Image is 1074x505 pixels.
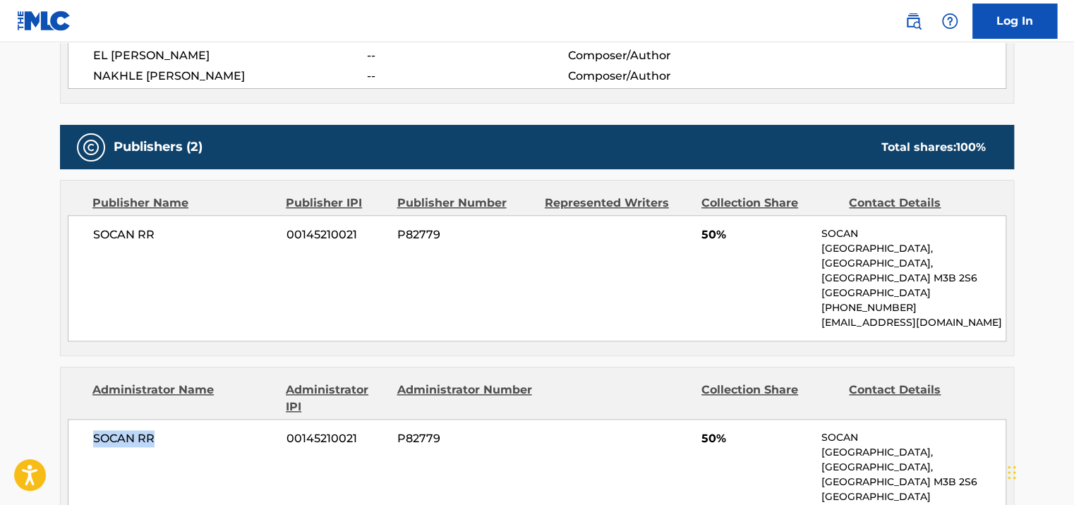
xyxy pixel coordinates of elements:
[821,430,1006,445] p: SOCAN
[1003,437,1074,505] iframe: Chat Widget
[397,430,534,447] span: P82779
[701,226,811,243] span: 50%
[821,445,1006,460] p: [GEOGRAPHIC_DATA],
[701,195,838,212] div: Collection Share
[397,195,533,212] div: Publisher Number
[83,139,99,156] img: Publishers
[17,11,71,31] img: MLC Logo
[849,195,986,212] div: Contact Details
[941,13,958,30] img: help
[286,195,386,212] div: Publisher IPI
[821,300,1006,315] p: [PHONE_NUMBER]
[1008,451,1016,494] div: Drag
[821,241,1006,256] p: [GEOGRAPHIC_DATA],
[114,139,203,155] h5: Publishers (2)
[701,382,838,415] div: Collection Share
[92,195,275,212] div: Publisher Name
[545,195,691,212] div: Represented Writers
[567,68,750,85] span: Composer/Author
[93,430,276,447] span: SOCAN RR
[397,226,534,243] span: P82779
[821,460,1006,489] p: [GEOGRAPHIC_DATA], [GEOGRAPHIC_DATA] M3B 2S6
[956,140,986,154] span: 100 %
[286,430,387,447] span: 00145210021
[397,382,533,415] div: Administrator Number
[821,226,1006,241] p: SOCAN
[821,256,1006,286] p: [GEOGRAPHIC_DATA], [GEOGRAPHIC_DATA] M3B 2S6
[92,382,275,415] div: Administrator Name
[972,4,1057,39] a: Log In
[881,139,986,156] div: Total shares:
[849,382,986,415] div: Contact Details
[93,68,367,85] span: NAKHLE [PERSON_NAME]
[367,68,567,85] span: --
[286,382,386,415] div: Administrator IPI
[905,13,922,30] img: search
[821,489,1006,504] p: [GEOGRAPHIC_DATA]
[367,47,567,64] span: --
[701,430,811,447] span: 50%
[821,315,1006,330] p: [EMAIL_ADDRESS][DOMAIN_NAME]
[93,47,367,64] span: EL [PERSON_NAME]
[286,226,387,243] span: 00145210021
[567,47,750,64] span: Composer/Author
[899,7,927,35] a: Public Search
[821,286,1006,300] p: [GEOGRAPHIC_DATA]
[93,226,276,243] span: SOCAN RR
[936,7,964,35] div: Help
